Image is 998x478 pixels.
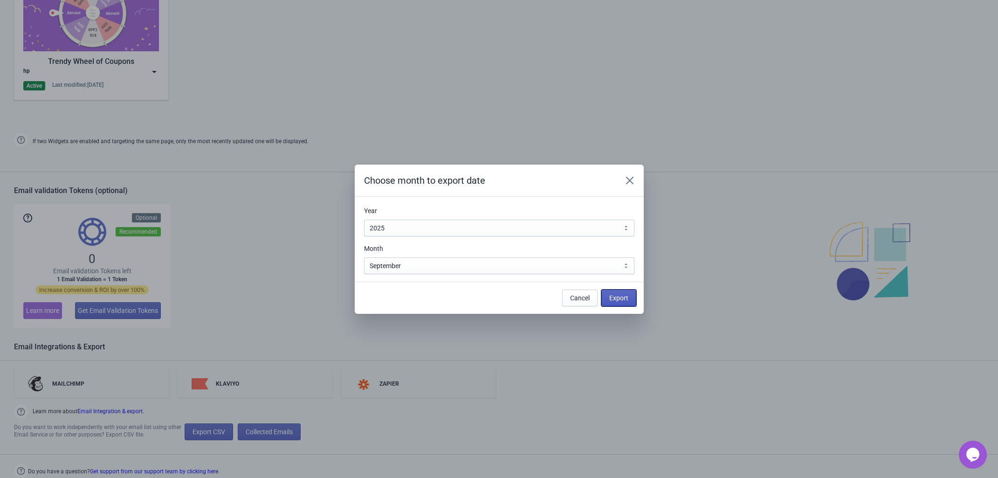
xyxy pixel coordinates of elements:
button: Close [621,172,638,189]
h2: Choose month to export date [364,174,612,187]
iframe: chat widget [959,441,989,469]
button: Cancel [562,290,598,306]
label: Year [364,206,377,215]
span: Cancel [570,294,590,302]
span: Export [609,294,628,302]
label: Month [364,244,383,253]
button: Export [601,290,636,306]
